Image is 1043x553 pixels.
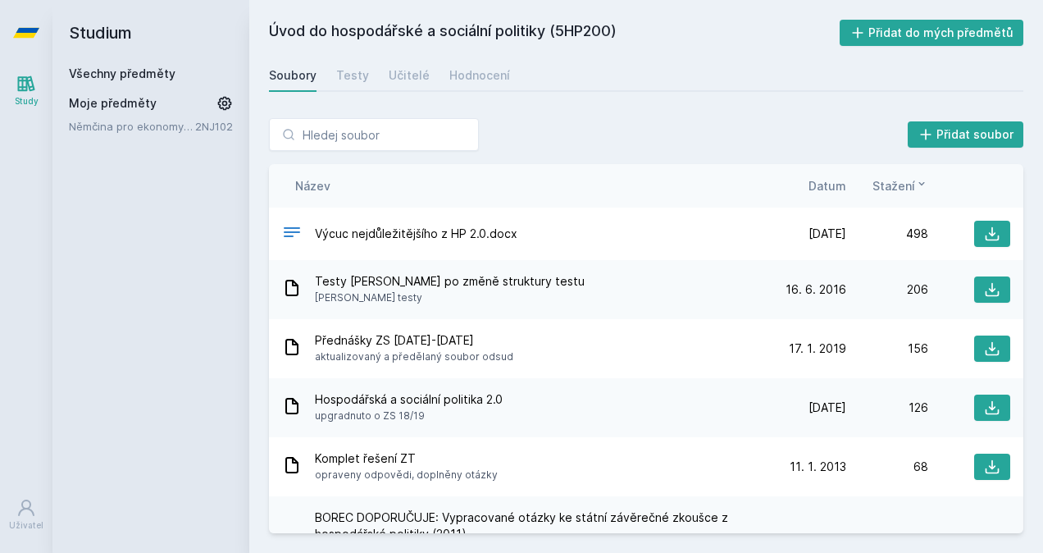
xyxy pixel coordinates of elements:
[269,59,317,92] a: Soubory
[808,177,846,194] button: Datum
[195,120,233,133] a: 2NJ102
[15,95,39,107] div: Study
[315,226,517,242] span: Výcuc nejdůležitějšího z HP 2.0.docx
[69,118,195,135] a: Němčina pro ekonomy - základní úroveň 2 (A1/A2)
[790,459,846,475] span: 11. 1. 2013
[269,20,840,46] h2: Úvod do hospodářské a sociální politiky (5HP200)
[846,400,928,416] div: 126
[872,177,928,194] button: Stažení
[295,177,330,194] button: Název
[389,59,430,92] a: Učitelé
[3,490,49,540] a: Uživatel
[315,273,585,290] span: Testy [PERSON_NAME] po změně struktury testu
[3,66,49,116] a: Study
[315,332,513,349] span: Přednášky ZS [DATE]-[DATE]
[315,510,758,542] span: BOREC DOPORUČUJE: Vypracované otázky ke státní závěrečné zkoušce z hospodářské politiky (2011)
[315,391,503,408] span: Hospodářská a sociální politika 2.0
[449,59,510,92] a: Hodnocení
[9,519,43,532] div: Uživatel
[315,450,498,467] span: Komplet řešení ZT
[69,95,157,112] span: Moje předměty
[315,349,513,365] span: aktualizovaný a předělaný soubor odsud
[840,20,1024,46] button: Přidat do mých předmětů
[315,467,498,483] span: opraveny odpovědi, doplněny otázky
[282,222,302,246] div: DOCX
[846,459,928,475] div: 68
[336,67,369,84] div: Testy
[389,67,430,84] div: Učitelé
[315,408,503,424] span: upgradnuto o ZS 18/19
[908,121,1024,148] button: Přidat soubor
[789,340,846,357] span: 17. 1. 2019
[269,118,479,151] input: Hledej soubor
[269,67,317,84] div: Soubory
[808,400,846,416] span: [DATE]
[846,226,928,242] div: 498
[808,226,846,242] span: [DATE]
[449,67,510,84] div: Hodnocení
[786,281,846,298] span: 16. 6. 2016
[336,59,369,92] a: Testy
[846,340,928,357] div: 156
[315,290,585,306] span: [PERSON_NAME] testy
[69,66,175,80] a: Všechny předměty
[846,281,928,298] div: 206
[872,177,915,194] span: Stažení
